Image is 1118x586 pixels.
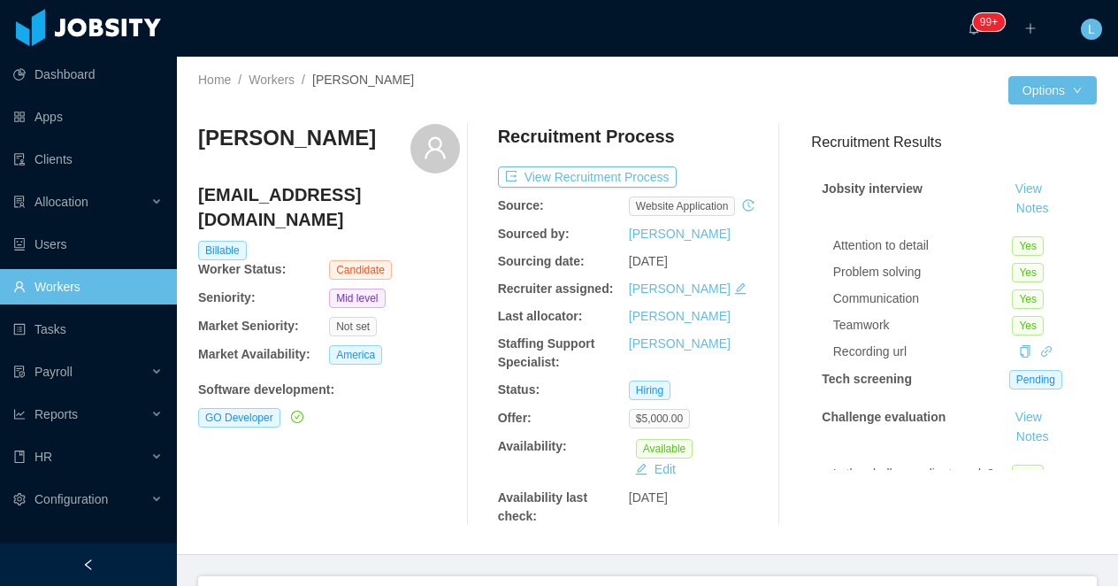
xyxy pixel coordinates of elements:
span: Not set [329,317,377,336]
i: icon: bell [968,22,980,35]
i: icon: setting [13,493,26,505]
span: GO Developer [198,408,280,428]
a: icon: link [1040,344,1053,359]
b: Sourcing date: [498,254,585,268]
strong: Tech screening [822,372,912,386]
i: icon: link [1040,345,1053,358]
span: Configuration [34,492,108,506]
div: Attention to detail [833,236,1013,255]
span: Mid level [329,289,385,308]
a: [PERSON_NAME] [629,309,731,323]
span: Candidate [329,260,392,280]
b: Market Seniority: [198,319,299,333]
b: Recruiter assigned: [498,281,614,296]
span: Yes [1012,263,1044,282]
a: icon: appstoreApps [13,99,163,135]
b: Sourced by: [498,227,570,241]
a: icon: robotUsers [13,227,163,262]
b: Market Availability: [198,347,310,361]
span: HR [34,450,52,464]
h4: Recruitment Process [498,124,675,149]
button: Notes [1009,198,1056,220]
i: icon: file-protect [13,366,26,378]
a: View [1009,410,1048,424]
a: View [1009,181,1048,196]
div: Problem solving [833,263,1013,281]
i: icon: user [423,135,448,160]
b: Staffing Support Specialist: [498,336,595,369]
span: / [238,73,241,87]
button: Optionsicon: down [1008,76,1097,104]
a: icon: check-circle [287,410,303,424]
span: $5,000.00 [629,409,690,428]
a: icon: auditClients [13,142,163,177]
b: Last allocator: [498,309,583,323]
i: icon: book [13,451,26,463]
i: icon: line-chart [13,408,26,420]
button: icon: editEdit [628,459,683,480]
span: America [329,345,382,365]
span: website application [629,197,736,216]
div: Communication [833,289,1013,308]
i: icon: solution [13,196,26,208]
span: Yes [1012,465,1044,484]
strong: Jobsity interview [822,181,923,196]
b: Availability last check: [498,490,587,523]
b: Offer: [498,411,532,425]
i: icon: check-circle [291,411,303,423]
h3: Recruitment Results [811,131,1097,153]
a: [PERSON_NAME] [629,336,731,351]
span: [PERSON_NAME] [312,73,414,87]
i: icon: history [742,199,754,212]
a: icon: pie-chartDashboard [13,57,163,92]
strong: Challenge evaluation [822,410,946,424]
span: Payroll [34,365,73,379]
sup: 576 [973,13,1005,31]
span: Pending [1009,370,1062,389]
b: Worker Status: [198,262,286,276]
a: [PERSON_NAME] [629,281,731,296]
a: icon: profileTasks [13,312,163,347]
i: icon: edit [734,282,747,295]
h3: [PERSON_NAME] [198,124,376,152]
div: Recording url [833,343,1013,361]
span: [DATE] [629,490,668,505]
span: Yes [1012,236,1044,256]
b: Source: [498,198,544,212]
b: Availability: [498,439,567,453]
a: icon: exportView Recruitment Process [498,170,677,184]
span: Allocation [34,195,88,209]
a: icon: userWorkers [13,269,163,305]
b: Software development : [198,382,334,397]
i: icon: copy [1019,345,1031,358]
span: Reports [34,407,78,421]
button: icon: exportView Recruitment Process [498,166,677,188]
span: Yes [1012,289,1044,309]
a: Workers [249,73,295,87]
span: / [302,73,305,87]
div: Is the challenge client-ready? [833,465,1013,483]
a: [PERSON_NAME] [629,227,731,241]
i: icon: plus [1024,22,1037,35]
span: [DATE] [629,254,668,268]
div: Teamwork [833,316,1013,335]
b: Seniority: [198,290,256,305]
span: Yes [1012,316,1044,335]
span: Billable [198,241,247,260]
span: L [1088,19,1095,40]
b: Status: [498,382,540,397]
h4: [EMAIL_ADDRESS][DOMAIN_NAME] [198,182,460,232]
span: Hiring [629,381,670,400]
div: Copy [1019,343,1031,361]
a: Home [198,73,231,87]
button: Notes [1009,427,1056,448]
